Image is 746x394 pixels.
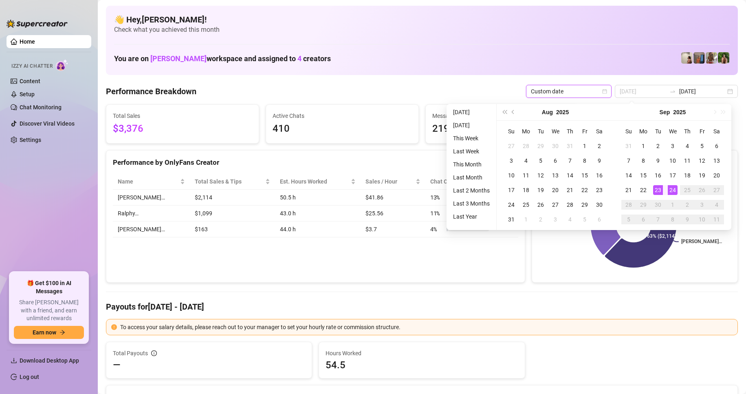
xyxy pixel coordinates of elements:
[665,153,680,168] td: 2025-09-10
[638,141,648,151] div: 1
[521,200,531,210] div: 25
[14,299,84,323] span: Share [PERSON_NAME] with a friend, and earn unlimited rewards
[709,168,724,183] td: 2025-09-20
[430,177,507,186] span: Chat Conversion
[709,197,724,212] td: 2025-10-04
[273,111,412,120] span: Active Chats
[577,153,592,168] td: 2025-08-08
[665,197,680,212] td: 2025-10-01
[450,146,493,156] li: Last Week
[636,139,651,153] td: 2025-09-01
[450,133,493,143] li: This Week
[621,168,636,183] td: 2025-09-14
[150,54,207,63] span: [PERSON_NAME]
[706,52,717,64] img: Nathaniel
[280,177,349,186] div: Est. Hours Worked
[14,326,84,339] button: Earn nowarrow-right
[638,185,648,195] div: 22
[533,153,548,168] td: 2025-08-05
[697,156,707,166] div: 12
[533,124,548,139] th: Tu
[695,139,709,153] td: 2025-09-05
[533,168,548,183] td: 2025-08-12
[14,279,84,295] span: 🎁 Get $100 in AI Messages
[519,183,533,197] td: 2025-08-18
[450,120,493,130] li: [DATE]
[506,200,516,210] div: 24
[638,170,648,180] div: 15
[565,185,575,195] div: 21
[550,170,560,180] div: 13
[504,197,519,212] td: 2025-08-24
[500,104,509,120] button: Last year (Control + left)
[361,206,425,221] td: $25.56
[668,170,678,180] div: 17
[536,156,546,166] div: 5
[550,200,560,210] div: 27
[190,221,275,237] td: $163
[682,215,692,224] div: 9
[113,221,190,237] td: [PERSON_NAME]…
[592,139,607,153] td: 2025-08-02
[697,170,707,180] div: 19
[653,200,663,210] div: 30
[450,199,493,208] li: Last 3 Months
[509,104,518,120] button: Previous month (PageUp)
[20,78,40,84] a: Content
[592,124,607,139] th: Sa
[506,156,516,166] div: 3
[504,168,519,183] td: 2025-08-10
[504,124,519,139] th: Su
[565,200,575,210] div: 28
[118,177,178,186] span: Name
[624,215,634,224] div: 5
[548,168,563,183] td: 2025-08-13
[113,157,518,168] div: Performance by OnlyFans Creator
[521,185,531,195] div: 18
[113,206,190,221] td: Ralphy…
[450,159,493,169] li: This Month
[624,156,634,166] div: 7
[550,141,560,151] div: 30
[536,215,546,224] div: 2
[668,185,678,195] div: 24
[580,185,590,195] div: 22
[669,88,676,95] span: to
[521,156,531,166] div: 4
[651,212,665,227] td: 2025-10-07
[297,54,301,63] span: 4
[20,357,79,364] span: Download Desktop App
[594,156,604,166] div: 9
[594,200,604,210] div: 30
[668,215,678,224] div: 8
[565,156,575,166] div: 7
[506,215,516,224] div: 31
[709,139,724,153] td: 2025-09-06
[653,170,663,180] div: 16
[621,124,636,139] th: Su
[602,89,607,94] span: calendar
[548,183,563,197] td: 2025-08-20
[548,124,563,139] th: We
[680,153,695,168] td: 2025-09-11
[624,200,634,210] div: 28
[432,121,572,137] span: 2199
[556,104,569,120] button: Choose a year
[7,20,68,28] img: logo-BBDzfeDw.svg
[114,14,730,25] h4: 👋 Hey, [PERSON_NAME] !
[361,221,425,237] td: $3.7
[536,141,546,151] div: 29
[660,104,670,120] button: Choose a month
[697,141,707,151] div: 5
[548,153,563,168] td: 2025-08-06
[665,212,680,227] td: 2025-10-08
[621,197,636,212] td: 2025-09-28
[636,153,651,168] td: 2025-09-08
[190,190,275,206] td: $2,114
[563,139,577,153] td: 2025-07-31
[450,186,493,195] li: Last 2 Months
[361,174,425,190] th: Sales / Hour
[580,141,590,151] div: 1
[594,170,604,180] div: 16
[580,170,590,180] div: 15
